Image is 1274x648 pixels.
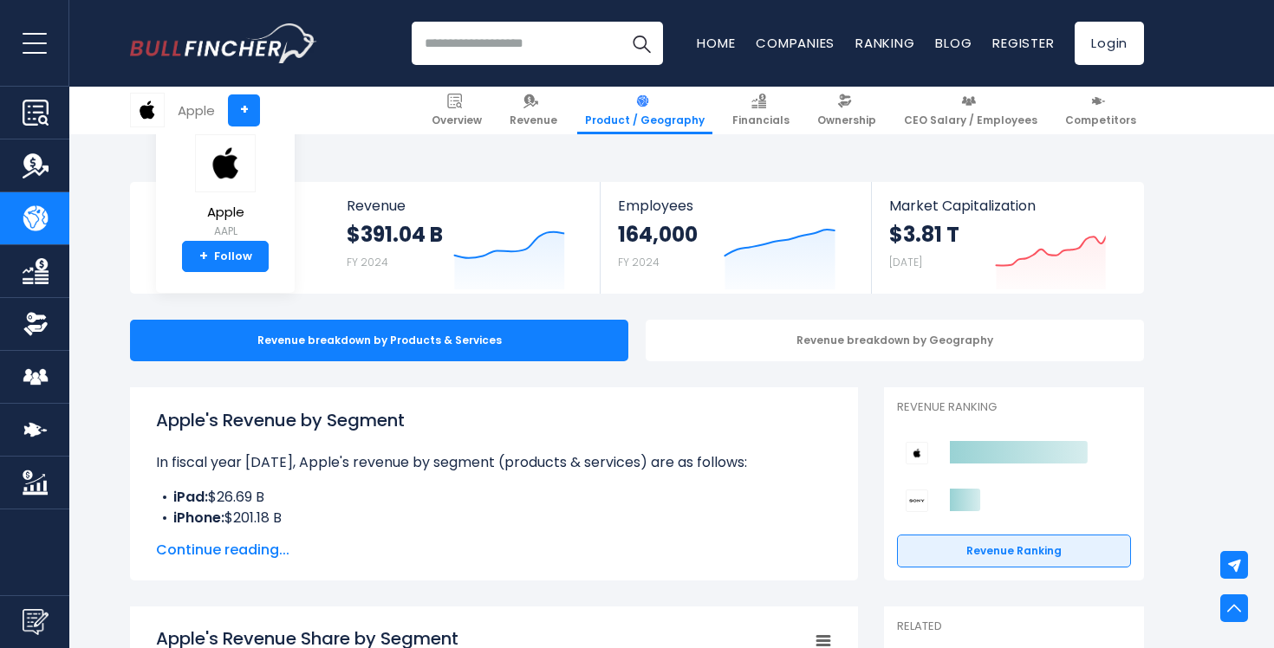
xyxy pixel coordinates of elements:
span: Ownership [817,113,876,127]
img: Sony Group Corporation competitors logo [906,489,928,512]
a: Product / Geography [577,87,712,134]
img: AAPL logo [131,94,164,126]
strong: $391.04 B [347,221,443,248]
a: Ownership [809,87,884,134]
a: +Follow [182,241,269,272]
a: Market Capitalization $3.81 T [DATE] [872,182,1142,294]
a: Revenue $391.04 B FY 2024 [329,182,601,294]
span: Revenue [510,113,557,127]
div: Apple [178,100,215,120]
li: $26.69 B [156,487,832,508]
a: Blog [935,34,972,52]
span: Employees [618,198,853,214]
a: Competitors [1057,87,1144,134]
span: CEO Salary / Employees [904,113,1037,127]
a: Companies [756,34,835,52]
div: Revenue breakdown by Products & Services [130,320,628,361]
a: Ranking [855,34,914,52]
strong: + [199,249,208,264]
span: Product / Geography [585,113,705,127]
strong: $3.81 T [889,221,959,248]
div: Revenue breakdown by Geography [646,320,1144,361]
span: Revenue [347,198,583,214]
button: Search [620,22,663,65]
a: Register [992,34,1054,52]
p: Related [897,619,1131,634]
a: Overview [424,87,490,134]
img: Ownership [23,311,49,337]
small: [DATE] [889,255,922,269]
span: Apple [195,205,256,220]
li: $201.18 B [156,508,832,528]
span: Overview [432,113,482,127]
p: Revenue Ranking [897,400,1131,415]
a: + [228,94,260,126]
a: Login [1075,22,1144,65]
strong: 164,000 [618,221,698,248]
a: CEO Salary / Employees [896,87,1045,134]
a: Apple AAPL [194,133,257,242]
span: Financials [732,113,790,127]
h1: Apple's Revenue by Segment [156,407,832,433]
small: AAPL [195,224,256,239]
b: iPad: [173,487,208,507]
span: Market Capitalization [889,198,1125,214]
a: Employees 164,000 FY 2024 [601,182,870,294]
span: Continue reading... [156,540,832,561]
a: Revenue [502,87,565,134]
img: Apple competitors logo [906,442,928,464]
span: Competitors [1065,113,1136,127]
img: AAPL logo [195,134,256,192]
a: Home [697,34,735,52]
small: FY 2024 [618,255,660,269]
b: iPhone: [173,508,224,528]
p: In fiscal year [DATE], Apple's revenue by segment (products & services) are as follows: [156,452,832,473]
a: Revenue Ranking [897,535,1131,567]
img: Bullfincher logo [130,23,317,63]
a: Financials [725,87,797,134]
small: FY 2024 [347,255,388,269]
a: Go to homepage [130,23,316,63]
